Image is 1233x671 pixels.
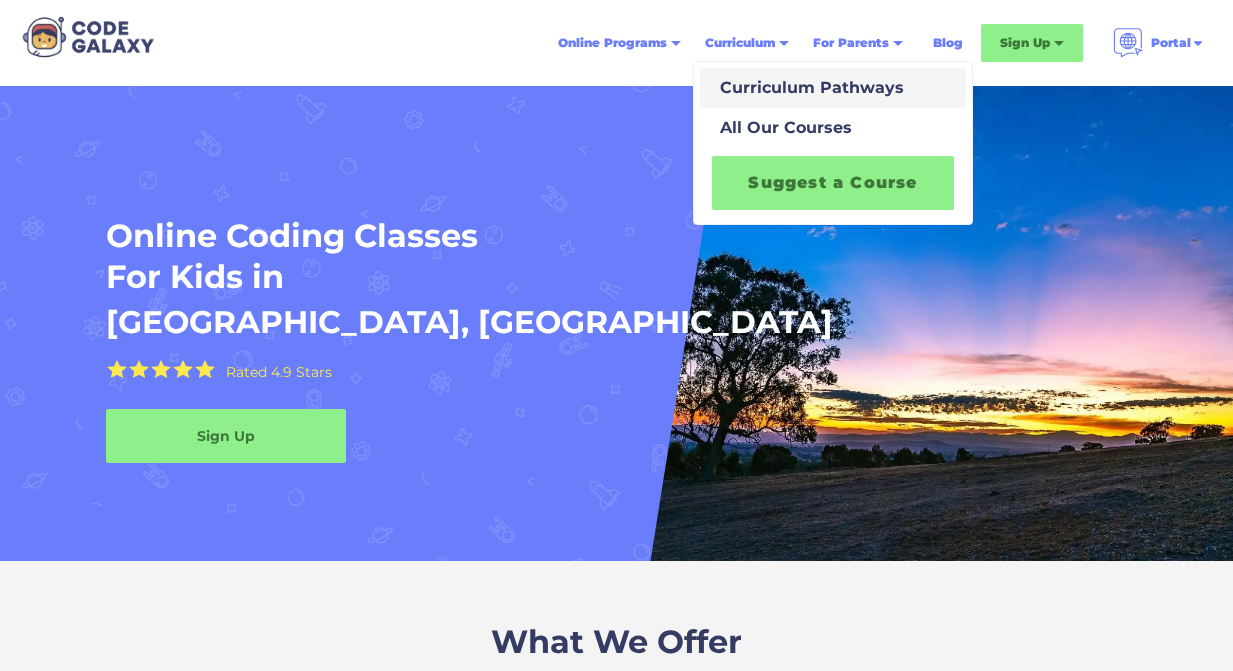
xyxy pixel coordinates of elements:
div: Online Programs [558,33,667,53]
div: Sign Up [981,24,1083,62]
a: Suggest a Course [712,156,954,210]
a: All Our Courses [700,108,966,148]
img: Yellow Star - the Code Galaxy [129,360,149,379]
div: For Parents [801,25,915,61]
div: Portal [1101,20,1217,66]
div: Portal [1151,33,1191,53]
a: Blog [921,25,975,61]
img: Yellow Star - the Code Galaxy [107,360,127,379]
div: For Parents [813,33,889,53]
h1: [GEOGRAPHIC_DATA], [GEOGRAPHIC_DATA] [106,302,833,343]
div: Rated 4.9 Stars [226,365,332,379]
img: Yellow Star - the Code Galaxy [173,360,193,379]
div: Curriculum [693,25,801,61]
img: Yellow Star - the Code Galaxy [195,360,215,379]
div: Curriculum Pathways [712,76,904,100]
div: Curriculum [705,33,775,53]
nav: Curriculum [693,61,973,225]
img: Yellow Star - the Code Galaxy [151,360,171,379]
div: Sign Up [106,426,346,446]
div: Sign Up [1000,33,1050,53]
h1: Online Coding Classes For Kids in [106,215,970,298]
a: Curriculum Pathways [700,68,966,108]
div: All Our Courses [712,116,852,140]
a: Sign Up [106,409,346,463]
div: Online Programs [546,25,693,61]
